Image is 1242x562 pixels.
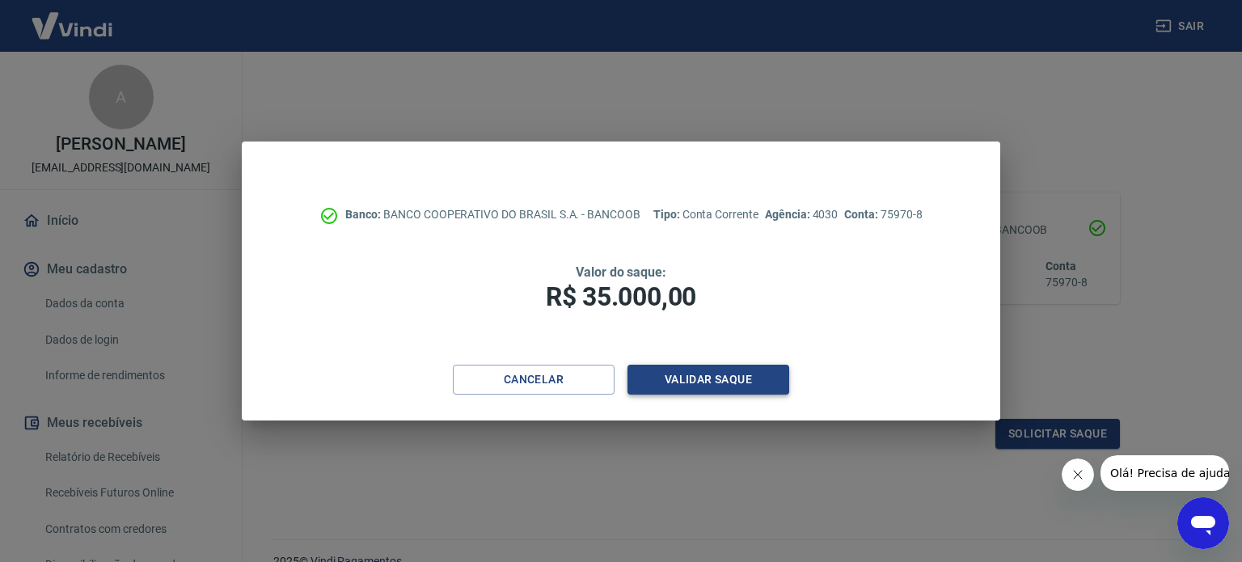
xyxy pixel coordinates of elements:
p: 75970-8 [844,206,922,223]
span: Tipo: [653,208,682,221]
iframe: Botão para abrir a janela de mensagens [1177,497,1229,549]
span: Conta: [844,208,881,221]
span: Agência: [765,208,813,221]
span: Banco: [345,208,383,221]
span: Olá! Precisa de ajuda? [10,11,136,24]
button: Validar saque [627,365,789,395]
span: R$ 35.000,00 [546,281,696,312]
span: Valor do saque: [576,264,666,280]
p: Conta Corrente [653,206,758,223]
p: BANCO COOPERATIVO DO BRASIL S.A. - BANCOOB [345,206,640,223]
iframe: Fechar mensagem [1062,458,1094,491]
p: 4030 [765,206,838,223]
iframe: Mensagem da empresa [1100,455,1229,491]
button: Cancelar [453,365,615,395]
